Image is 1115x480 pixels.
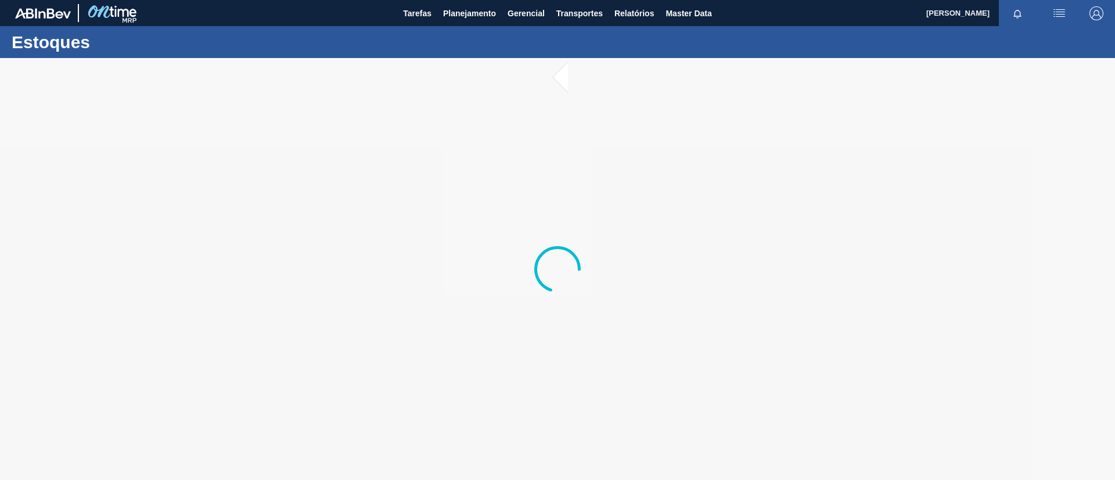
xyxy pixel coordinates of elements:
img: userActions [1052,6,1066,20]
span: Master Data [666,6,711,20]
button: Notificações [999,5,1036,21]
img: Logout [1089,6,1103,20]
span: Transportes [556,6,603,20]
img: TNhmsLtSVTkK8tSr43FrP2fwEKptu5GPRR3wAAAABJRU5ErkJggg== [15,8,71,19]
span: Planejamento [443,6,496,20]
span: Tarefas [403,6,431,20]
h1: Estoques [12,35,218,49]
span: Gerencial [508,6,545,20]
span: Relatórios [614,6,654,20]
